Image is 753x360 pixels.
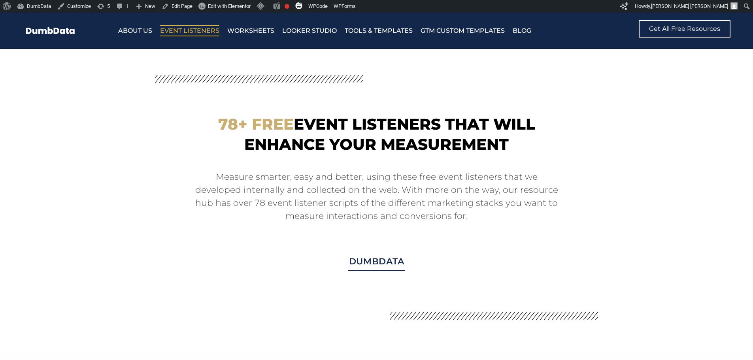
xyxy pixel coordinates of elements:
a: Event Listeners [160,25,219,36]
span: [PERSON_NAME] [PERSON_NAME] [651,3,728,9]
h2: DumbData [159,256,594,268]
a: GTM Custom Templates [421,25,505,36]
span: 78+ Free [218,115,294,134]
div: Focus keyphrase not set [285,4,289,9]
a: Looker Studio [282,25,337,36]
p: Measure smarter, easy and better, using these free event listeners that we developed internally a... [195,170,559,222]
nav: Menu [118,25,587,36]
a: About Us [118,25,152,36]
a: Get All Free Resources [639,20,730,38]
span: Get All Free Resources [649,26,720,32]
img: svg+xml;base64,PHN2ZyB4bWxucz0iaHR0cDovL3d3dy53My5vcmcvMjAwMC9zdmciIHZpZXdCb3g9IjAgMCAzMiAzMiI+PG... [295,2,302,9]
a: Worksheets [227,25,274,36]
h1: Event Listeners that will enhance your measurement [179,114,574,154]
a: Blog [513,25,531,36]
a: Tools & Templates [345,25,413,36]
span: Edit with Elementor [208,3,251,9]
